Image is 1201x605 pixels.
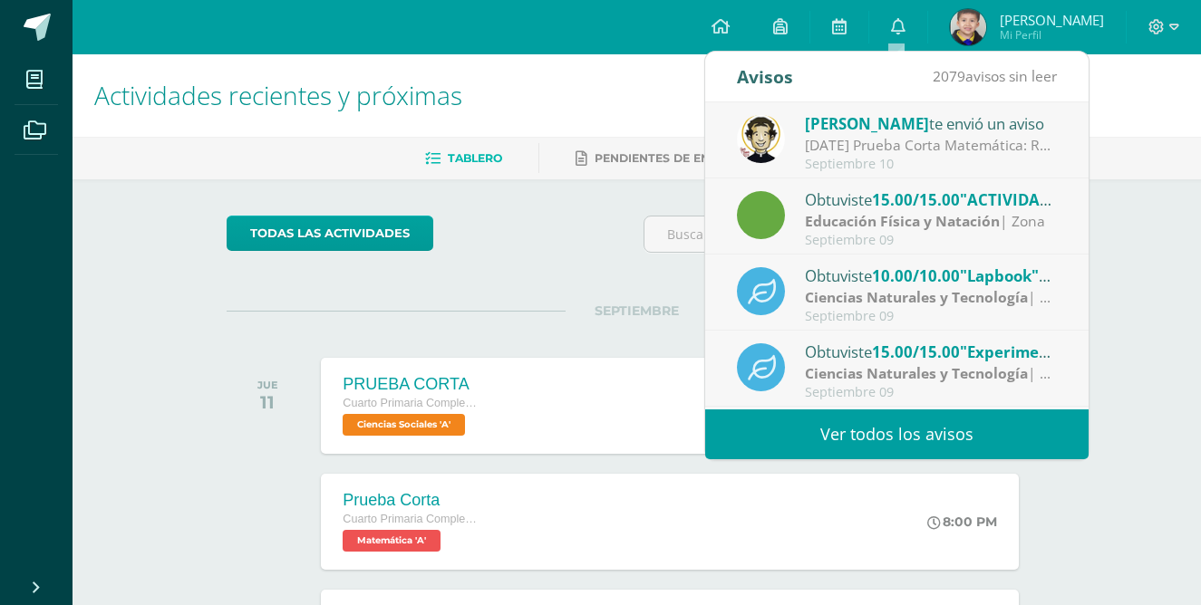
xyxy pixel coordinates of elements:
[343,414,465,436] span: Ciencias Sociales 'A'
[94,78,462,112] span: Actividades recientes y próximas
[805,211,1057,232] div: | Zona
[448,151,502,165] span: Tablero
[1000,27,1104,43] span: Mi Perfil
[872,265,960,286] span: 10.00/10.00
[576,144,750,173] a: Pendientes de entrega
[343,513,479,525] span: Cuarto Primaria Complementaria
[805,157,1057,172] div: Septiembre 10
[805,264,1057,287] div: Obtuviste en
[1000,11,1104,29] span: [PERSON_NAME]
[425,144,502,173] a: Tablero
[343,491,479,510] div: Prueba Corta
[705,409,1089,459] a: Ver todos los avisos
[805,113,929,134] span: [PERSON_NAME]
[933,66,965,86] span: 2079
[805,233,1057,248] div: Septiembre 09
[933,66,1057,86] span: avisos sin leer
[805,385,1057,400] div: Septiembre 09
[805,363,1028,383] strong: Ciencias Naturales y Tecnología
[950,9,986,45] img: 84261954b40c5fbdd4bd1d67239cabf1.png
[644,216,1046,252] input: Busca una actividad próxima aquí...
[343,397,479,409] span: Cuarto Primaria Complementaria
[960,341,1071,362] span: "Experimento"
[343,530,441,552] span: Matemática 'A'
[257,379,278,391] div: JUE
[737,115,785,163] img: 4bd1cb2f26ef773666a99eb75019340a.png
[805,363,1057,384] div: | Zona
[805,211,1000,231] strong: Educación Física y Natación
[805,340,1057,363] div: Obtuviste en
[960,265,1051,286] span: "Lapbook"
[566,302,708,319] span: SEPTIEMBRE
[927,514,997,530] div: 8:00 PM
[805,309,1057,324] div: Septiembre 09
[805,135,1057,156] div: Mañana Prueba Corta Matemática: Recordatorio de prueba corta matemática, temas a estudiar: 1. Áre...
[737,52,793,101] div: Avisos
[872,341,960,362] span: 15.00/15.00
[257,391,278,413] div: 11
[960,189,1070,210] span: "ACTIVIDAD 2"
[227,216,433,251] a: todas las Actividades
[343,375,479,394] div: PRUEBA CORTA
[872,189,960,210] span: 15.00/15.00
[805,287,1057,308] div: | Zona
[805,187,1057,211] div: Obtuviste en
[805,287,1028,307] strong: Ciencias Naturales y Tecnología
[805,111,1057,135] div: te envió un aviso
[595,151,750,165] span: Pendientes de entrega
